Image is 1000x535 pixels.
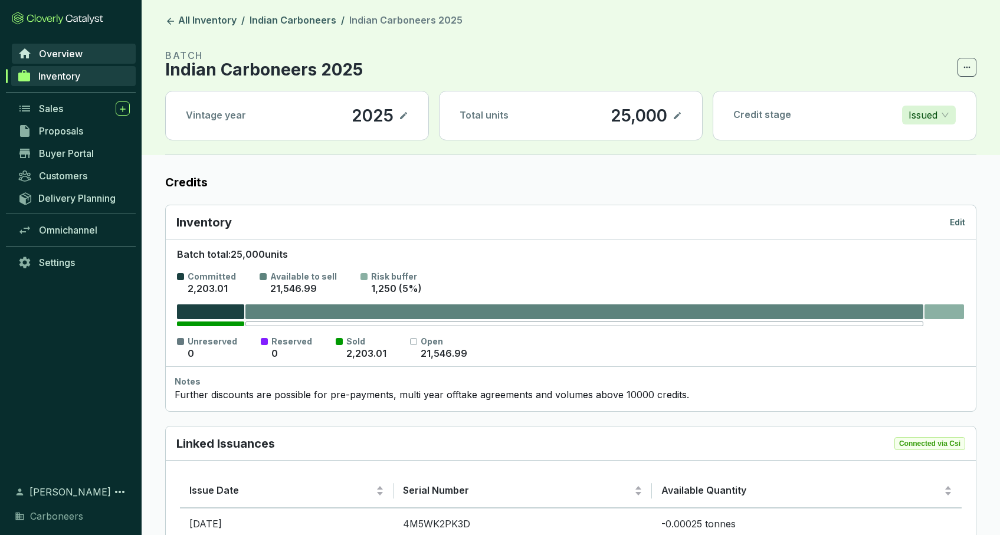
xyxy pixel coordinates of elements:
label: Credits [165,174,976,191]
p: Issued [909,106,937,124]
span: [PERSON_NAME] [29,485,111,499]
p: Unreserved [188,336,237,347]
span: Indian Carboneers 2025 [349,14,463,26]
li: / [341,14,345,28]
p: BATCH [165,48,363,63]
span: Connected via Csi [894,437,965,450]
span: Carboneers [30,509,83,523]
li: / [241,14,245,28]
p: Credit stage [733,109,791,122]
a: Indian Carboneers [247,14,339,28]
span: Inventory [38,70,80,82]
span: Buyer Portal [39,147,94,159]
p: Vintage year [186,109,246,122]
th: Serial Number [394,474,652,508]
p: 2,203.01 [346,347,386,360]
a: Settings [12,252,136,273]
p: 0 [188,347,194,360]
a: Sales [12,99,136,119]
span: Issue Date [189,484,373,497]
p: 21,546.99 [421,347,467,360]
p: Inventory [176,214,232,231]
span: Omnichannel [39,224,97,236]
p: Open [421,336,467,347]
p: Batch total: 25,000 units [177,248,964,261]
span: Customers [39,170,87,182]
span: Proposals [39,125,83,137]
p: Committed [188,271,236,283]
a: Buyer Portal [12,143,136,163]
p: Linked Issuances [176,435,275,452]
p: Indian Carboneers 2025 [165,63,363,77]
span: Settings [39,257,75,268]
div: Notes [175,376,966,388]
a: Inventory [11,66,136,86]
a: Overview [12,44,136,64]
p: 0 [271,347,278,360]
p: 2025 [351,106,394,126]
a: Customers [12,166,136,186]
p: Available to sell [270,271,337,283]
p: 25,000 [610,106,668,126]
div: Further discounts are possible for pre-payments, multi year offtake agreements and volumes above ... [175,388,966,402]
p: Total units [460,109,509,122]
span: Sales [39,103,63,114]
p: Risk buffer [371,271,422,283]
a: Delivery Planning [12,188,136,208]
span: 1,250 (5%) [371,283,422,294]
th: Issue Date [180,474,394,508]
a: Omnichannel [12,220,136,240]
a: Proposals [12,121,136,141]
p: Reserved [271,336,312,347]
span: Overview [39,48,83,60]
p: Edit [950,216,965,228]
p: 21,546.99 [270,283,317,296]
p: 2,203.01 [188,283,228,296]
p: Sold [346,336,386,347]
span: Available Quantity [661,484,942,497]
a: All Inventory [163,14,239,28]
th: Available Quantity [652,474,962,508]
span: Serial Number [403,484,632,497]
span: Delivery Planning [38,192,116,204]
